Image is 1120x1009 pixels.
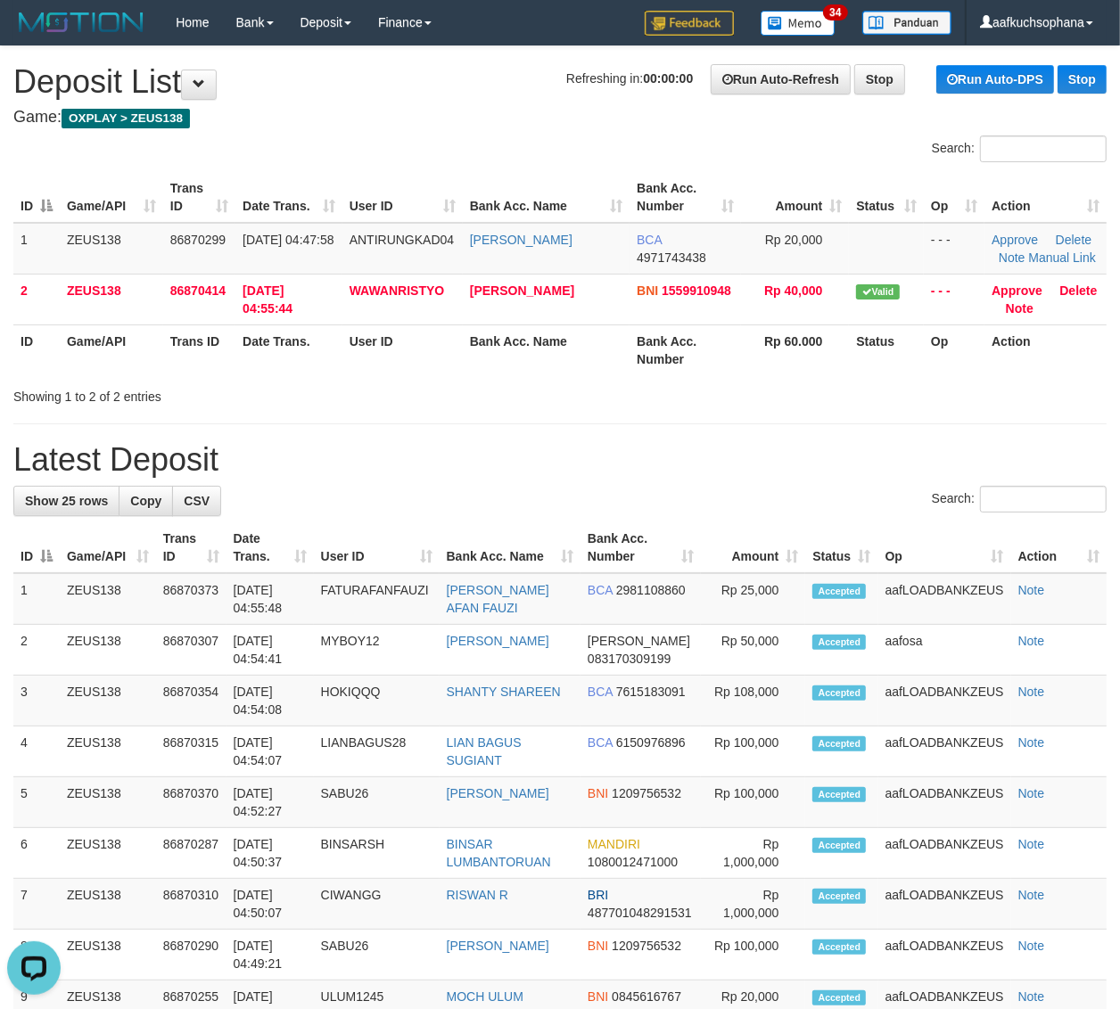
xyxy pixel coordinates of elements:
[1028,250,1096,265] a: Manual Link
[701,726,805,777] td: Rp 100,000
[862,11,951,35] img: panduan.png
[440,522,581,573] th: Bank Acc. Name: activate to sort column ascending
[630,324,741,375] th: Bank Acc. Number
[588,685,613,699] span: BCA
[172,486,221,516] a: CSV
[226,573,314,625] td: [DATE] 04:55:48
[13,381,453,406] div: Showing 1 to 2 of 2 entries
[13,625,60,676] td: 2
[447,989,523,1004] a: MOCH ULUM
[924,223,984,275] td: - - -
[226,777,314,828] td: [DATE] 04:52:27
[812,584,866,599] span: Accepted
[314,726,440,777] td: LIANBAGUS28
[350,233,454,247] span: ANTIRUNGKAD04
[1059,283,1097,298] a: Delete
[980,486,1107,513] input: Search:
[645,11,734,36] img: Feedback.jpg
[992,233,1038,247] a: Approve
[13,223,60,275] td: 1
[184,494,210,508] span: CSV
[992,283,1042,298] a: Approve
[936,65,1054,94] a: Run Auto-DPS
[581,522,701,573] th: Bank Acc. Number: activate to sort column ascending
[13,442,1107,478] h1: Latest Deposit
[447,634,549,648] a: [PERSON_NAME]
[60,726,156,777] td: ZEUS138
[13,879,60,930] td: 7
[612,786,681,800] span: Copy 1209756532 to clipboard
[878,879,1011,930] td: aafLOADBANKZEUS
[314,573,440,625] td: FATURAFANFAUZI
[226,930,314,980] td: [DATE] 04:49:21
[13,930,60,980] td: 8
[630,172,741,223] th: Bank Acc. Number: activate to sort column ascending
[1018,583,1045,597] a: Note
[226,879,314,930] td: [DATE] 04:50:07
[243,283,292,316] span: [DATE] 04:55:44
[924,172,984,223] th: Op: activate to sort column ascending
[637,283,658,298] span: BNI
[13,522,60,573] th: ID: activate to sort column descending
[701,777,805,828] td: Rp 100,000
[447,786,549,800] a: [PERSON_NAME]
[13,828,60,879] td: 6
[60,172,163,223] th: Game/API: activate to sort column ascending
[13,274,60,324] td: 2
[1018,888,1045,902] a: Note
[805,522,877,573] th: Status: activate to sort column ascending
[616,583,686,597] span: Copy 2981108860 to clipboard
[13,109,1107,127] h4: Game:
[812,838,866,853] span: Accepted
[1018,685,1045,699] a: Note
[163,172,235,223] th: Trans ID: activate to sort column ascending
[156,726,226,777] td: 86870315
[924,274,984,324] td: - - -
[588,786,608,800] span: BNI
[812,889,866,904] span: Accepted
[701,573,805,625] td: Rp 25,000
[13,9,149,36] img: MOTION_logo.png
[60,676,156,726] td: ZEUS138
[1018,786,1045,800] a: Note
[701,930,805,980] td: Rp 100,000
[447,939,549,953] a: [PERSON_NAME]
[156,573,226,625] td: 86870373
[1006,301,1034,316] a: Note
[1018,837,1045,851] a: Note
[761,11,836,36] img: Button%20Memo.svg
[1018,735,1045,750] a: Note
[156,676,226,726] td: 86870354
[60,930,156,980] td: ZEUS138
[342,324,463,375] th: User ID
[13,64,1107,100] h1: Deposit List
[588,634,690,648] span: [PERSON_NAME]
[25,494,108,508] span: Show 25 rows
[701,625,805,676] td: Rp 50,000
[62,109,190,128] span: OXPLAY > ZEUS138
[342,172,463,223] th: User ID: activate to sort column ascending
[878,522,1011,573] th: Op: activate to sort column ascending
[856,284,899,299] span: Valid transaction
[314,828,440,879] td: BINSARSH
[932,486,1107,513] label: Search:
[849,172,924,223] th: Status: activate to sort column ascending
[13,726,60,777] td: 4
[156,879,226,930] td: 86870310
[7,7,61,61] button: Open LiveChat chat widget
[1056,233,1091,247] a: Delete
[463,324,630,375] th: Bank Acc. Name
[878,930,1011,980] td: aafLOADBANKZEUS
[932,135,1107,162] label: Search:
[226,676,314,726] td: [DATE] 04:54:08
[156,625,226,676] td: 86870307
[226,828,314,879] td: [DATE] 04:50:37
[13,324,60,375] th: ID
[980,135,1107,162] input: Search:
[812,787,866,802] span: Accepted
[643,71,693,86] strong: 00:00:00
[60,324,163,375] th: Game/API
[741,324,850,375] th: Rp 60.000
[60,828,156,879] td: ZEUS138
[984,172,1107,223] th: Action: activate to sort column ascending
